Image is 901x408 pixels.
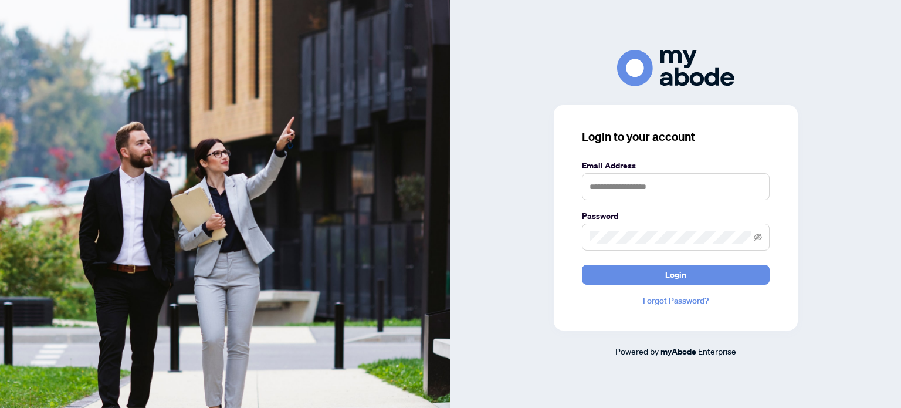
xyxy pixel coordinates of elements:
[754,233,762,241] span: eye-invisible
[615,346,659,356] span: Powered by
[617,50,734,86] img: ma-logo
[660,345,696,358] a: myAbode
[582,210,770,222] label: Password
[665,265,686,284] span: Login
[582,129,770,145] h3: Login to your account
[582,159,770,172] label: Email Address
[582,294,770,307] a: Forgot Password?
[582,265,770,285] button: Login
[698,346,736,356] span: Enterprise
